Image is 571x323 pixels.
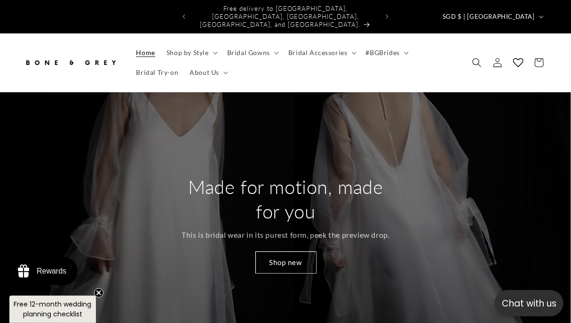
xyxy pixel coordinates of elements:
[131,43,161,63] a: Home
[283,43,360,63] summary: Bridal Accessories
[94,288,103,298] button: Close teaser
[437,8,547,25] button: SGD $ | [GEOGRAPHIC_DATA]
[174,8,194,25] button: Previous announcement
[174,175,397,224] h2: Made for motion, made for you
[200,5,360,28] span: Free delivery to [GEOGRAPHIC_DATA], [GEOGRAPHIC_DATA], [GEOGRAPHIC_DATA], [GEOGRAPHIC_DATA], and ...
[443,12,535,22] span: SGD $ | [GEOGRAPHIC_DATA]
[190,68,219,77] span: About Us
[14,299,92,319] span: Free 12-month wedding planning checklist
[161,43,222,63] summary: Shop by Style
[136,48,155,57] span: Home
[377,8,397,25] button: Next announcement
[227,48,270,57] span: Bridal Gowns
[222,43,283,63] summary: Bridal Gowns
[20,48,121,76] a: Bone and Grey Bridal
[184,63,232,82] summary: About Us
[182,228,389,242] p: This is bridal wear in its purest form, peek the preview drop.
[9,296,96,323] div: Free 12-month wedding planning checklistClose teaser
[495,297,563,310] p: Chat with us
[131,63,184,82] a: Bridal Try-on
[24,52,118,73] img: Bone and Grey Bridal
[255,251,316,274] a: Shop new
[366,48,400,57] span: #BGBrides
[136,68,179,77] span: Bridal Try-on
[360,43,412,63] summary: #BGBrides
[288,48,348,57] span: Bridal Accessories
[37,267,66,275] div: Rewards
[495,290,563,316] button: Open chatbox
[467,52,487,73] summary: Search
[167,48,209,57] span: Shop by Style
